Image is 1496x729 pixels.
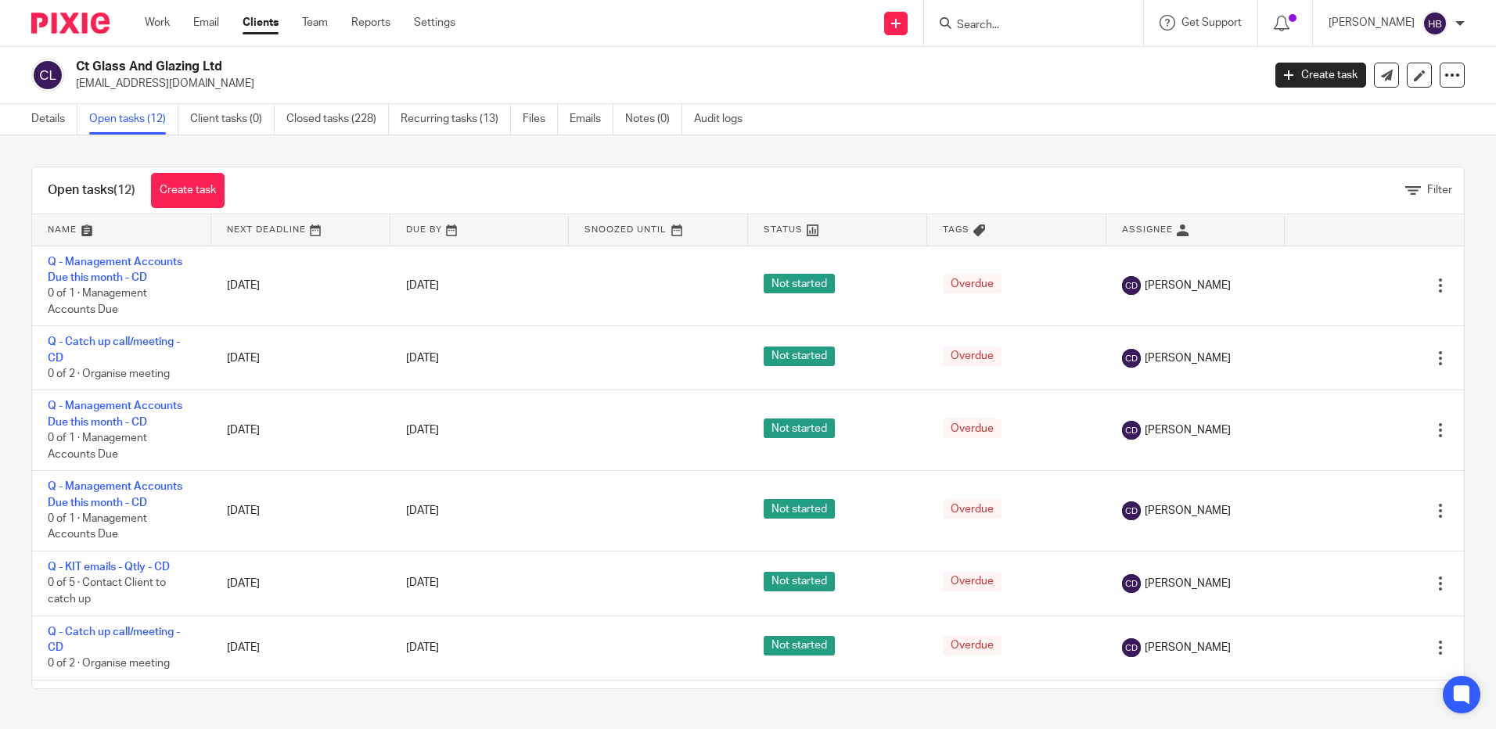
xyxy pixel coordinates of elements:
span: [DATE] [406,353,439,364]
span: [PERSON_NAME] [1145,503,1231,519]
a: Q - Management Accounts Due this month - CD [48,400,182,427]
span: Not started [764,347,835,366]
td: [DATE] [211,390,390,471]
span: Status [764,225,803,234]
span: Tags [943,225,969,234]
a: Q - Catch up call/meeting - CD [48,336,180,363]
a: Notes (0) [625,104,682,135]
span: Not started [764,418,835,438]
span: Overdue [943,418,1002,438]
a: Q - Management Accounts Due this month - CD [48,481,182,508]
p: [PERSON_NAME] [1329,15,1415,31]
img: svg%3E [1422,11,1447,36]
span: Overdue [943,636,1002,655]
img: Pixie [31,13,110,34]
img: svg%3E [1122,574,1141,593]
a: Email [193,15,219,31]
span: Overdue [943,572,1002,591]
span: [DATE] [406,642,439,653]
h2: Ct Glass And Glazing Ltd [76,59,1016,75]
a: Work [145,15,170,31]
img: svg%3E [1122,638,1141,657]
span: [DATE] [406,280,439,291]
a: Create task [1275,63,1366,88]
span: [PERSON_NAME] [1145,422,1231,438]
span: [DATE] [406,578,439,589]
span: Overdue [943,347,1002,366]
a: Open tasks (12) [89,104,178,135]
a: Files [523,104,558,135]
span: Snoozed Until [584,225,667,234]
span: [PERSON_NAME] [1145,576,1231,591]
a: Q - KIT emails - Qtly - CD [48,562,170,573]
span: Overdue [943,499,1002,519]
span: [DATE] [406,425,439,436]
a: Emails [570,104,613,135]
span: 0 of 1 · Management Accounts Due [48,433,147,460]
a: Team [302,15,328,31]
td: [DATE] [211,246,390,326]
a: Reports [351,15,390,31]
h1: Open tasks [48,182,135,199]
span: Not started [764,572,835,591]
td: [DATE] [211,616,390,680]
img: svg%3E [1122,421,1141,440]
a: Closed tasks (228) [286,104,389,135]
span: [PERSON_NAME] [1145,350,1231,366]
a: Client tasks (0) [190,104,275,135]
td: [DATE] [211,326,390,390]
span: 0 of 5 · Contact Client to catch up [48,578,166,605]
td: [DATE] [211,551,390,616]
span: Not started [764,636,835,655]
span: [PERSON_NAME] [1145,640,1231,655]
span: (12) [113,184,135,196]
span: 0 of 2 · Organise meeting [48,658,170,669]
img: svg%3E [1122,349,1141,368]
span: Not started [764,499,835,519]
span: Filter [1427,185,1452,196]
td: [DATE] [211,471,390,551]
span: [PERSON_NAME] [1145,278,1231,293]
a: Q - Catch up call/meeting - CD [48,627,180,653]
a: Q - Management Accounts Due this month - CD [48,257,182,283]
a: Clients [243,15,279,31]
span: [DATE] [406,505,439,516]
span: Get Support [1181,17,1242,28]
img: svg%3E [1122,501,1141,520]
p: [EMAIL_ADDRESS][DOMAIN_NAME] [76,76,1252,92]
span: 0 of 1 · Management Accounts Due [48,513,147,540]
input: Search [955,19,1096,33]
a: Create task [151,173,225,208]
img: svg%3E [31,59,64,92]
span: Not started [764,274,835,293]
span: 0 of 2 · Organise meeting [48,368,170,379]
a: Settings [414,15,455,31]
a: Audit logs [694,104,754,135]
a: Recurring tasks (13) [401,104,511,135]
span: Overdue [943,274,1002,293]
img: svg%3E [1122,276,1141,295]
a: Details [31,104,77,135]
span: 0 of 1 · Management Accounts Due [48,288,147,315]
